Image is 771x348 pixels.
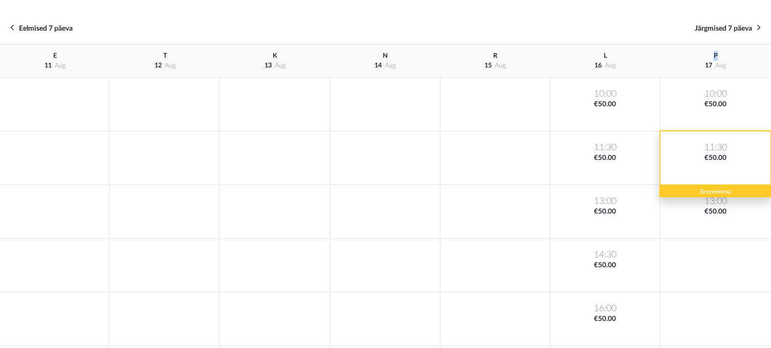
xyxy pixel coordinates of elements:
span: T [163,53,167,59]
span: Eelmised 7 päeva [19,25,73,32]
a: Järgmised 7 päeva [695,22,761,34]
span: aug [605,62,616,68]
span: 16:00 [553,303,658,314]
span: Järgmised 7 päeva [695,25,752,32]
span: 14:30 [553,249,658,261]
span: €50.00 [553,207,658,217]
span: aug [275,62,286,68]
span: 17 [705,62,712,68]
span: €50.00 [663,100,768,109]
a: Eelmised 7 päeva [10,22,73,34]
span: aug [385,62,396,68]
span: 11 [45,62,52,68]
span: 15 [484,62,492,68]
span: aug [55,62,66,68]
span: €50.00 [553,261,658,270]
span: aug [495,62,506,68]
span: aug [715,62,726,68]
span: 14 [375,62,382,68]
span: K [273,53,277,59]
span: 13:00 [553,195,658,207]
span: 13 [265,62,272,68]
span: 12 [155,62,162,68]
span: aug [165,62,176,68]
span: 10:00 [553,88,658,100]
span: €50.00 [553,314,658,324]
span: L [604,53,607,59]
span: 10:00 [663,88,768,100]
span: €50.00 [553,100,658,109]
span: €50.00 [553,153,658,163]
span: 16 [595,62,602,68]
span: 13:00 [663,195,768,207]
span: €50.00 [663,207,768,217]
span: 11:30 [553,142,658,153]
span: N [383,53,388,59]
span: P [714,53,718,59]
span: R [493,53,497,59]
span: E [53,53,57,59]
